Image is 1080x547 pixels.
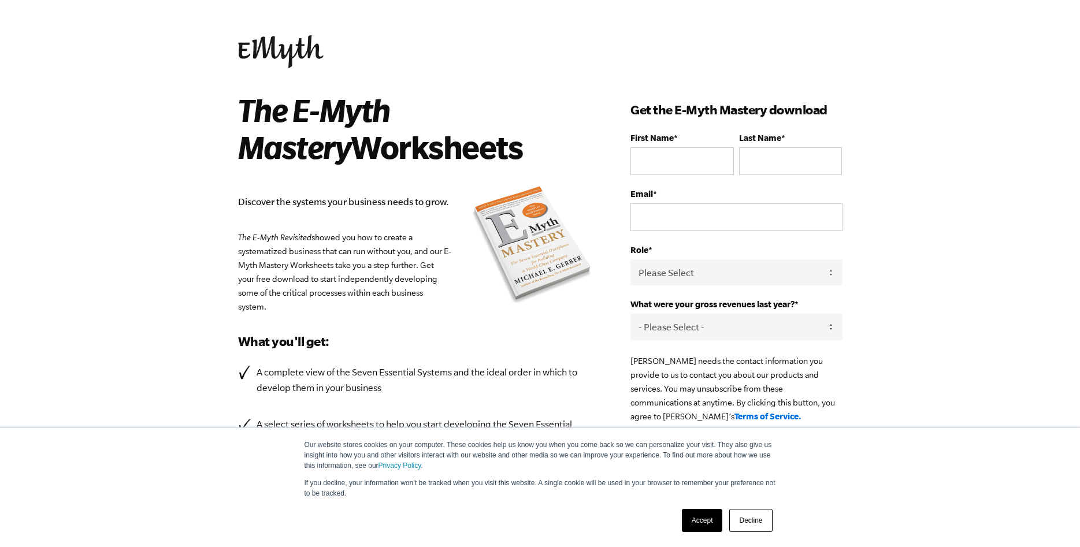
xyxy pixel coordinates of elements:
[305,440,776,471] p: Our website stores cookies on your computer. These cookies help us know you when you come back so...
[238,92,390,165] i: The E-Myth Mastery
[257,364,596,396] p: A complete view of the Seven Essential Systems and the ideal order in which to develop them in yo...
[630,133,674,143] span: First Name
[305,478,776,498] p: If you decline, your information won’t be tracked when you visit this website. A single cookie wi...
[238,332,596,351] h3: What you'll get:
[739,133,781,143] span: Last Name
[257,416,596,448] p: A select series of worksheets to help you start developing the Seven Essential Systems
[238,194,596,210] p: Discover the systems your business needs to grow.
[630,189,653,199] span: Email
[469,184,596,308] img: emyth mastery book summary
[630,354,842,423] p: [PERSON_NAME] needs the contact information you provide to us to contact you about our products a...
[238,233,311,242] em: The E-Myth Revisited
[238,91,580,165] h2: Worksheets
[729,509,772,532] a: Decline
[238,35,324,68] img: EMyth
[682,509,723,532] a: Accept
[630,299,795,309] span: What were your gross revenues last year?
[630,101,842,119] h3: Get the E-Myth Mastery download
[630,245,648,255] span: Role
[734,411,801,421] a: Terms of Service.
[378,462,421,470] a: Privacy Policy
[238,230,596,314] p: showed you how to create a systematized business that can run without you, and our E-Myth Mastery...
